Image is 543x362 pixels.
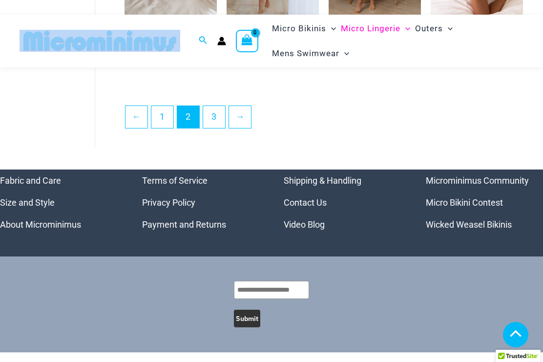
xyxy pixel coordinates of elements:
nav: Menu [284,170,401,235]
a: Terms of Service [142,175,208,186]
span: Outers [415,16,443,41]
span: Menu Toggle [400,16,410,41]
a: Shipping & Handling [284,175,361,186]
a: Micro LingerieMenu ToggleMenu Toggle [338,16,413,41]
a: View Shopping Cart, empty [236,30,258,52]
nav: Menu [142,170,260,235]
span: Micro Bikinis [272,16,326,41]
a: Payment and Returns [142,219,226,230]
span: Page 2 [177,106,199,128]
a: Micro Bikini Contest [426,197,503,208]
a: Micro BikinisMenu ToggleMenu Toggle [270,16,338,41]
a: Video Blog [284,219,325,230]
a: Search icon link [199,35,208,47]
button: Submit [234,310,260,327]
aside: Footer Widget 2 [142,170,260,235]
a: ← [125,106,147,128]
a: Wicked Weasel Bikinis [426,219,512,230]
nav: Site Navigation [268,15,523,67]
img: MM SHOP LOGO FLAT [20,30,180,52]
a: Account icon link [217,37,226,45]
span: Menu Toggle [443,16,453,41]
aside: Footer Widget 3 [284,170,401,235]
a: Contact Us [284,197,327,208]
a: → [229,106,251,128]
a: Page 1 [151,106,173,128]
span: Menu Toggle [326,16,336,41]
a: Mens SwimwearMenu ToggleMenu Toggle [270,41,352,66]
a: Privacy Policy [142,197,195,208]
span: Micro Lingerie [341,16,400,41]
a: Page 3 [203,106,225,128]
a: Microminimus Community [426,175,529,186]
span: Menu Toggle [339,41,349,66]
a: OutersMenu ToggleMenu Toggle [413,16,455,41]
span: Mens Swimwear [272,41,339,66]
nav: Product Pagination [125,106,523,134]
